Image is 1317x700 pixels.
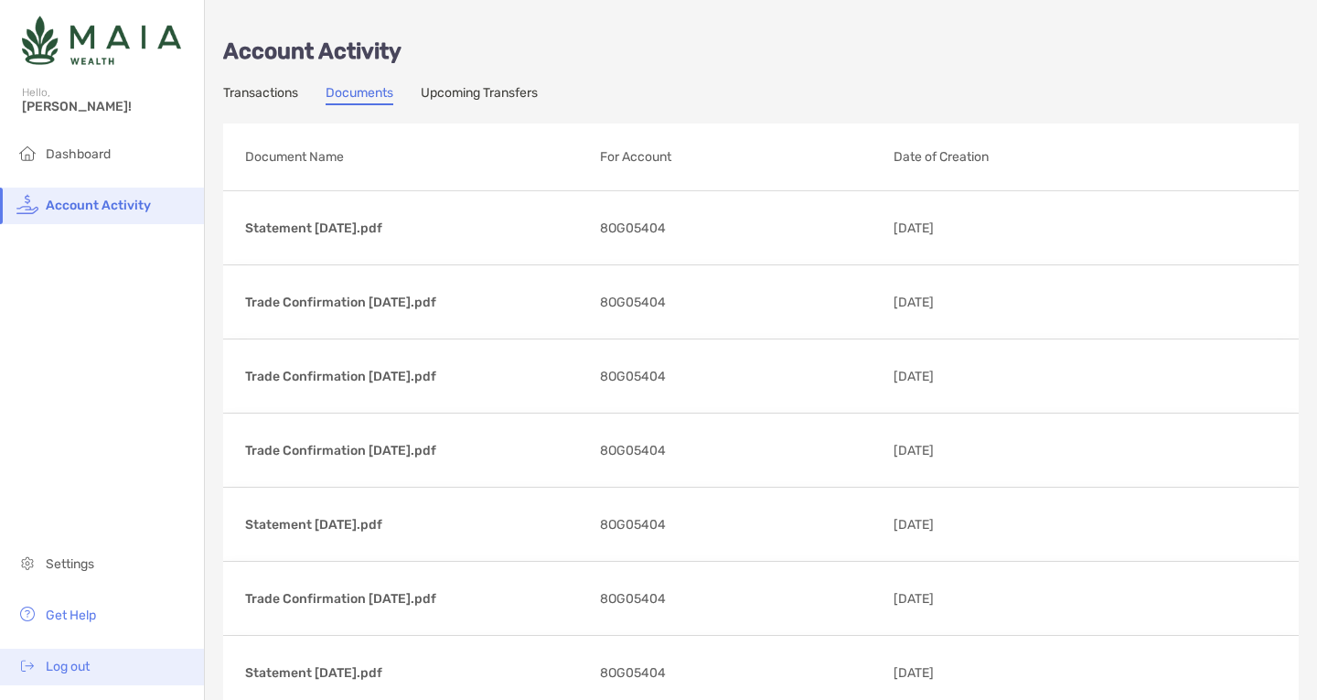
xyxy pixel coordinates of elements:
[46,608,96,623] span: Get Help
[600,365,666,388] span: 8OG05404
[245,291,585,314] p: Trade Confirmation [DATE].pdf
[894,662,1048,684] p: [DATE]
[16,552,38,574] img: settings icon
[245,439,585,462] p: Trade Confirmation [DATE].pdf
[894,513,1048,536] p: [DATE]
[16,654,38,676] img: logout icon
[16,142,38,164] img: household icon
[46,659,90,674] span: Log out
[245,662,585,684] p: Statement [DATE].pdf
[600,439,666,462] span: 8OG05404
[223,85,298,105] a: Transactions
[600,587,666,610] span: 8OG05404
[245,513,585,536] p: Statement [DATE].pdf
[16,603,38,625] img: get-help icon
[894,291,1048,314] p: [DATE]
[600,662,666,684] span: 8OG05404
[245,365,585,388] p: Trade Confirmation [DATE].pdf
[894,145,1203,168] p: Date of Creation
[22,7,181,73] img: Zoe Logo
[421,85,538,105] a: Upcoming Transfers
[894,217,1048,240] p: [DATE]
[600,291,666,314] span: 8OG05404
[22,99,193,114] span: [PERSON_NAME]!
[600,513,666,536] span: 8OG05404
[245,145,585,168] p: Document Name
[894,365,1048,388] p: [DATE]
[16,193,38,215] img: activity icon
[46,556,94,572] span: Settings
[223,40,1299,63] p: Account Activity
[245,217,585,240] p: Statement [DATE].pdf
[245,587,585,610] p: Trade Confirmation [DATE].pdf
[46,146,111,162] span: Dashboard
[894,439,1048,462] p: [DATE]
[894,587,1048,610] p: [DATE]
[600,217,666,240] span: 8OG05404
[326,85,393,105] a: Documents
[46,198,151,213] span: Account Activity
[600,145,879,168] p: For Account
